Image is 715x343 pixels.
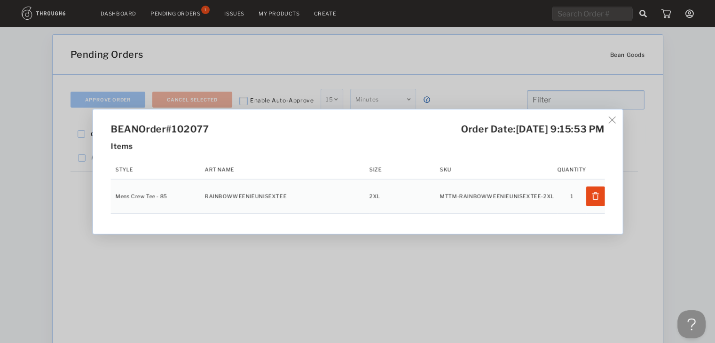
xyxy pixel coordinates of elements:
th: Quantity [557,160,586,179]
iframe: Toggle Customer Support [677,310,706,338]
td: Mens Crew Tee - 85 [110,179,204,213]
img: icon_delete_white.579bcea7.svg [591,191,599,200]
td: MTTM-RAINBOWWEENIEUNISEXTEE-2XL [440,179,557,213]
th: SKU [440,160,557,179]
th: Size [369,160,440,179]
th: Style [110,160,204,179]
span: Order Date: [DATE] 9:15:53 PM [461,124,605,135]
img: icon_button_x_thin.7ff7c24d.svg [608,117,615,124]
th: Art Name [204,160,369,179]
td: RAINBOWWEENIEUNISEXTEE [204,179,369,213]
td: 2XL [369,179,440,213]
span: BEAN Order #102077 [110,124,209,135]
span: Items [110,142,133,151]
td: 1 [557,179,586,213]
